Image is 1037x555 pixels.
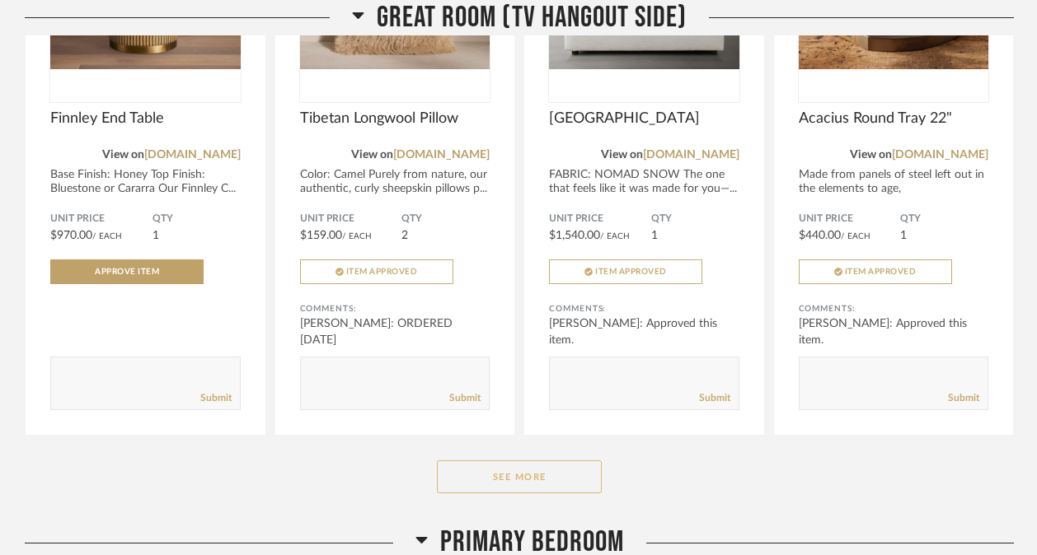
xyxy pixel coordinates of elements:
button: Item Approved [300,259,453,284]
a: Submit [948,391,979,405]
span: QTY [152,212,241,226]
span: / Each [92,232,122,240]
span: / Each [600,232,630,240]
button: Approve Item [50,259,204,284]
div: Comments: [549,301,739,317]
span: Approve Item [95,268,159,276]
span: Unit Price [300,212,402,226]
span: 1 [651,230,658,241]
div: Base Finish: Honey Top Finish: Bluestone or Cararra Our Finnley C... [50,168,241,196]
span: Acacius Round Tray 22" [799,110,989,128]
a: [DOMAIN_NAME] [393,149,490,161]
div: [PERSON_NAME]: Approved this item. [549,315,739,348]
span: Unit Price [799,212,901,226]
button: Item Approved [799,259,952,284]
span: View on [351,149,393,161]
span: 1 [900,230,907,241]
span: Finnley End Table [50,110,241,128]
span: Tibetan Longwool Pillow [300,110,490,128]
span: Item Approved [595,268,667,276]
a: [DOMAIN_NAME] [144,149,241,161]
div: [PERSON_NAME]: ORDERED [DATE] [300,315,490,348]
a: [DOMAIN_NAME] [643,149,739,161]
span: / Each [841,232,870,240]
a: Submit [200,391,232,405]
div: Made from panels of steel left out in the elements to age, [PERSON_NAME] is one ... [799,168,989,210]
span: Item Approved [845,268,917,276]
span: View on [601,149,643,161]
span: 1 [152,230,159,241]
a: Submit [699,391,730,405]
span: QTY [401,212,490,226]
span: $159.00 [300,230,342,241]
button: See More [437,460,602,493]
span: / Each [342,232,372,240]
div: Comments: [799,301,989,317]
button: Item Approved [549,259,702,284]
span: $1,540.00 [549,230,600,241]
span: Unit Price [50,212,152,226]
span: $970.00 [50,230,92,241]
a: Submit [449,391,481,405]
div: Color: Camel Purely from nature, our authentic, curly sheepskin pillows p... [300,168,490,196]
span: [GEOGRAPHIC_DATA] [549,110,739,128]
div: Comments: [300,301,490,317]
span: View on [850,149,892,161]
span: QTY [651,212,739,226]
span: Item Approved [346,268,418,276]
span: $440.00 [799,230,841,241]
a: [DOMAIN_NAME] [892,149,988,161]
span: View on [102,149,144,161]
span: Unit Price [549,212,651,226]
span: QTY [900,212,988,226]
span: 2 [401,230,408,241]
div: FABRIC: NOMAD SNOW The one that feels like it was made for you—... [549,168,739,196]
div: [PERSON_NAME]: Approved this item. [799,315,989,348]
